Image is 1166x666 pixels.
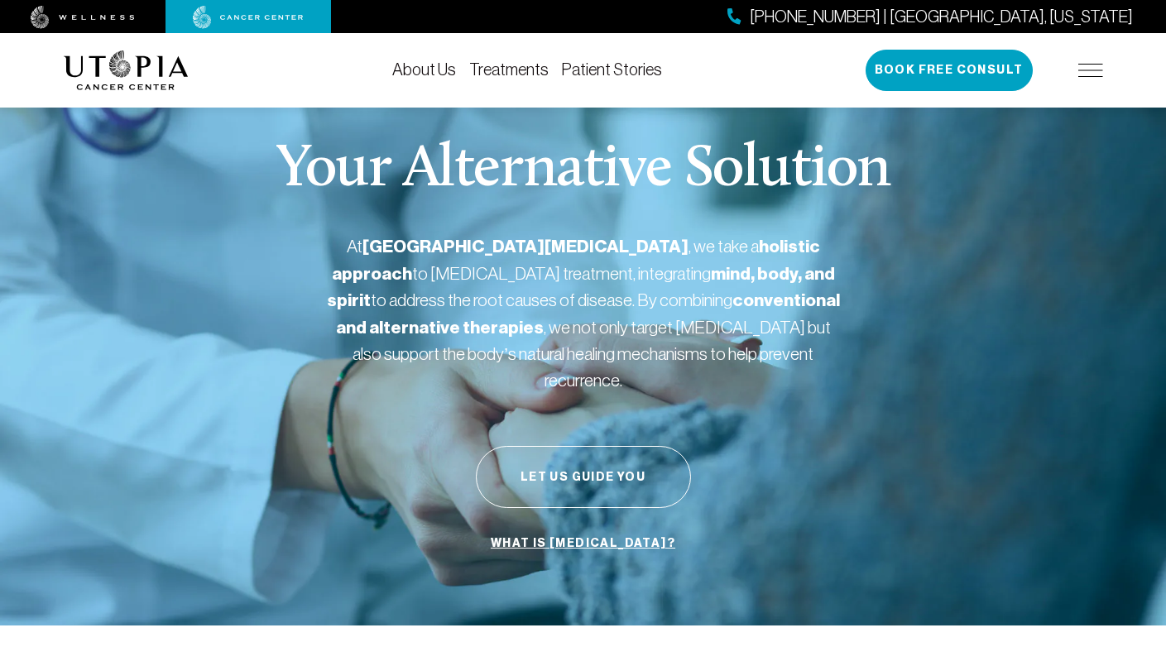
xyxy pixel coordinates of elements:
[750,5,1133,29] span: [PHONE_NUMBER] | [GEOGRAPHIC_DATA], [US_STATE]
[64,50,189,90] img: logo
[332,236,820,285] strong: holistic approach
[31,6,135,29] img: wellness
[487,528,679,559] a: What is [MEDICAL_DATA]?
[866,50,1033,91] button: Book Free Consult
[469,60,549,79] a: Treatments
[193,6,304,29] img: cancer center
[276,141,890,200] p: Your Alternative Solution
[562,60,662,79] a: Patient Stories
[727,5,1133,29] a: [PHONE_NUMBER] | [GEOGRAPHIC_DATA], [US_STATE]
[336,290,840,338] strong: conventional and alternative therapies
[476,446,691,508] button: Let Us Guide You
[392,60,456,79] a: About Us
[327,233,840,393] p: At , we take a to [MEDICAL_DATA] treatment, integrating to address the root causes of disease. By...
[1078,64,1103,77] img: icon-hamburger
[362,236,689,257] strong: [GEOGRAPHIC_DATA][MEDICAL_DATA]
